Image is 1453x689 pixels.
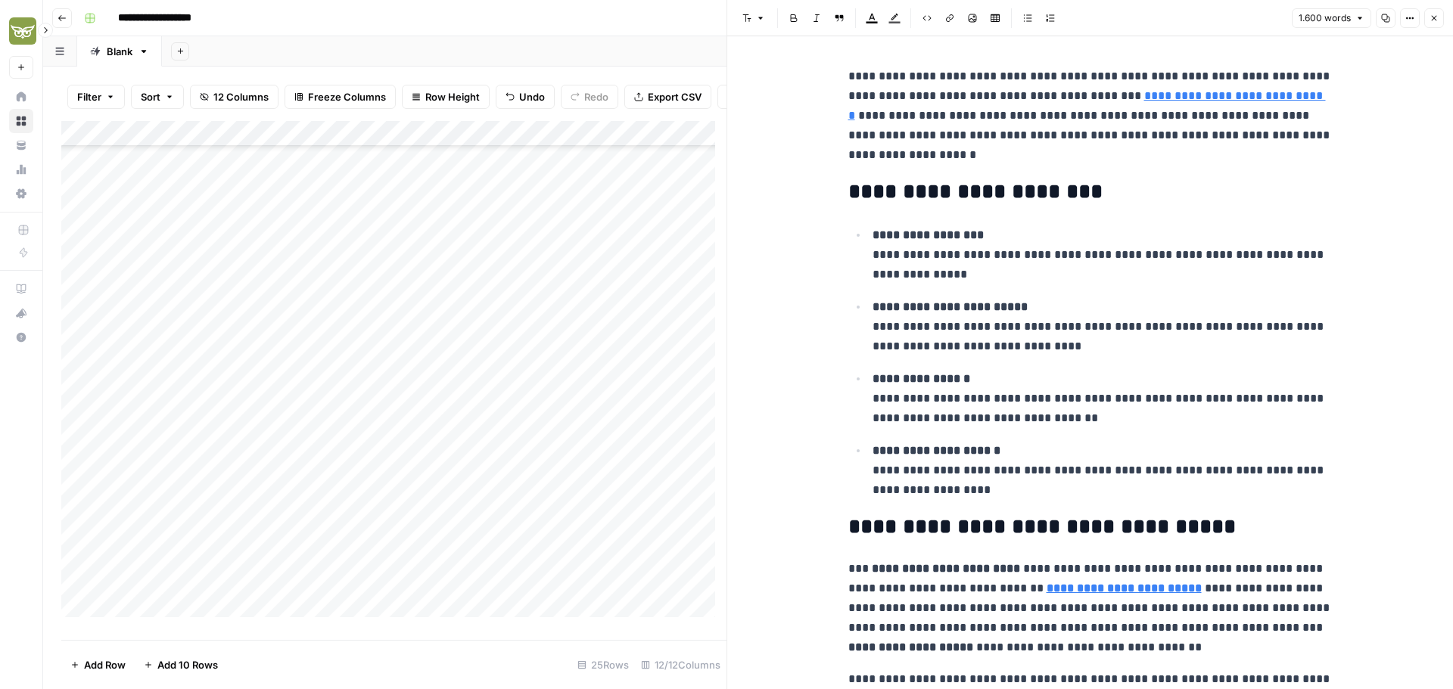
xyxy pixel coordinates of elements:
[9,17,36,45] img: Evergreen Media Logo
[402,85,490,109] button: Row Height
[285,85,396,109] button: Freeze Columns
[1292,8,1371,28] button: 1.600 words
[624,85,711,109] button: Export CSV
[635,653,726,677] div: 12/12 Columns
[584,89,608,104] span: Redo
[9,12,33,50] button: Workspace: Evergreen Media
[190,85,278,109] button: 12 Columns
[77,89,101,104] span: Filter
[1299,11,1351,25] span: 1.600 words
[107,44,132,59] div: Blank
[648,89,702,104] span: Export CSV
[496,85,555,109] button: Undo
[425,89,480,104] span: Row Height
[141,89,160,104] span: Sort
[571,653,635,677] div: 25 Rows
[135,653,227,677] button: Add 10 Rows
[157,657,218,672] span: Add 10 Rows
[519,89,545,104] span: Undo
[9,133,33,157] a: Your Data
[9,85,33,109] a: Home
[9,277,33,301] a: AirOps Academy
[67,85,125,109] button: Filter
[9,109,33,133] a: Browse
[10,302,33,324] div: What's new?
[9,325,33,349] button: Help + Support
[77,36,162,67] a: Blank
[561,85,618,109] button: Redo
[308,89,386,104] span: Freeze Columns
[9,301,33,325] button: What's new?
[131,85,184,109] button: Sort
[9,157,33,182] a: Usage
[213,89,269,104] span: 12 Columns
[61,653,135,677] button: Add Row
[84,657,126,672] span: Add Row
[9,182,33,206] a: Settings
